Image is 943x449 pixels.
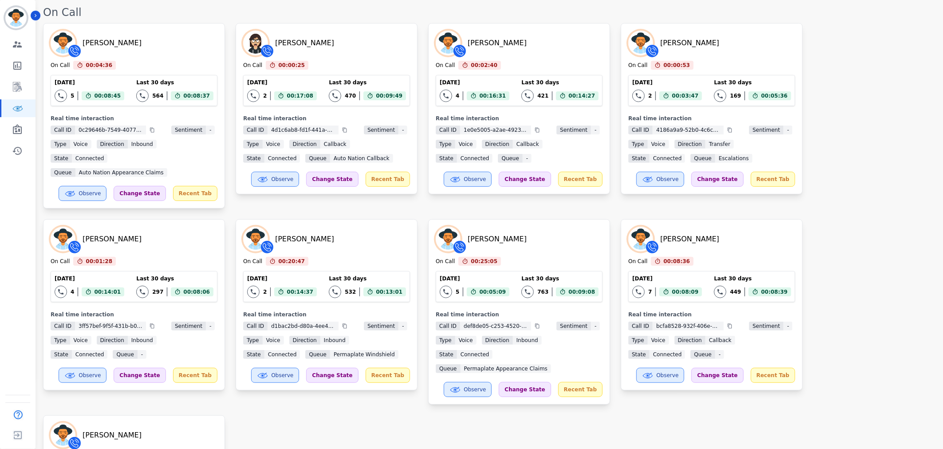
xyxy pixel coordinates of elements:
span: 00:20:47 [278,257,305,266]
div: 449 [730,288,741,295]
span: callback [706,336,735,345]
div: Last 30 days [521,275,599,282]
div: On Call [628,258,647,266]
span: 00:00:25 [278,61,305,70]
div: Change State [691,368,743,383]
div: Real time interaction [436,115,603,122]
div: Recent Tab [751,172,795,187]
div: [PERSON_NAME] [83,430,142,441]
span: - [591,126,600,134]
span: Direction [97,140,128,149]
span: 00:03:47 [672,91,698,100]
button: Observe [444,172,492,187]
div: 2 [263,92,267,99]
div: Change State [691,172,743,187]
span: Auto Nation Appearance Claims [75,168,167,177]
span: Observe [656,176,679,183]
span: Call ID [436,322,460,331]
span: Sentiment [749,126,784,134]
div: Recent Tab [173,368,217,383]
span: Call ID [436,126,460,134]
span: - [784,322,793,331]
span: transfer [706,140,734,149]
div: Real time interaction [436,311,603,318]
div: Last 30 days [136,275,213,282]
div: 564 [152,92,163,99]
span: Queue [690,154,715,163]
div: [PERSON_NAME] [83,38,142,48]
div: Last 30 days [329,275,406,282]
span: Queue [690,350,715,359]
span: Observe [79,190,101,197]
img: Avatar [51,423,75,448]
div: [PERSON_NAME] [275,234,334,244]
span: 00:09:49 [376,91,402,100]
div: On Call [628,62,647,70]
div: 5 [456,288,459,295]
span: callback [320,140,350,149]
div: [PERSON_NAME] [275,38,334,48]
div: 763 [537,288,548,295]
div: Change State [114,368,166,383]
span: Queue [305,154,330,163]
div: Recent Tab [173,186,217,201]
span: voice [455,336,477,345]
span: 00:16:31 [479,91,506,100]
img: Avatar [436,227,461,252]
span: Queue [498,154,522,163]
div: Change State [499,172,551,187]
span: Direction [675,140,706,149]
span: Type [436,336,455,345]
span: Call ID [628,126,653,134]
span: Permaplate Windshield [330,350,399,359]
span: inbound [320,336,349,345]
div: Change State [114,186,166,201]
div: On Call [43,5,934,20]
span: 0c29646b-7549-4077-b6b6-55004d185196 [75,126,146,134]
span: Direction [289,140,320,149]
span: State [628,154,650,163]
span: - [523,154,532,163]
span: State [436,350,457,359]
div: Last 30 days [521,79,599,86]
span: Escalations [715,154,753,163]
span: State [243,154,264,163]
span: Sentiment [364,126,399,134]
span: Call ID [243,322,268,331]
div: Change State [306,172,358,187]
div: Recent Tab [366,368,410,383]
span: 00:02:40 [471,61,497,70]
div: [DATE] [440,79,509,86]
span: Permaplate Appearance Claims [461,364,551,373]
img: Avatar [51,31,75,55]
div: 470 [345,92,356,99]
span: inbound [128,140,157,149]
img: Avatar [243,227,268,252]
span: - [138,350,146,359]
span: 00:05:09 [479,288,506,296]
span: connected [264,350,300,359]
span: Queue [436,364,460,373]
div: On Call [436,62,455,70]
span: Observe [464,176,486,183]
div: [PERSON_NAME] [468,234,527,244]
div: Real time interaction [51,115,217,122]
span: 00:09:08 [568,288,595,296]
div: Real time interaction [628,311,795,318]
div: [DATE] [440,275,509,282]
div: Change State [306,368,358,383]
div: Change State [499,382,551,397]
span: Call ID [243,126,268,134]
span: inbound [513,336,542,345]
span: Observe [464,386,486,393]
span: voice [455,140,477,149]
span: Observe [79,372,101,379]
span: voice [263,336,284,345]
span: Queue [113,350,137,359]
div: Recent Tab [558,382,603,397]
button: Observe [59,368,107,383]
div: 4 [456,92,459,99]
div: [PERSON_NAME] [468,38,527,48]
span: inbound [128,336,157,345]
div: Recent Tab [366,172,410,187]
